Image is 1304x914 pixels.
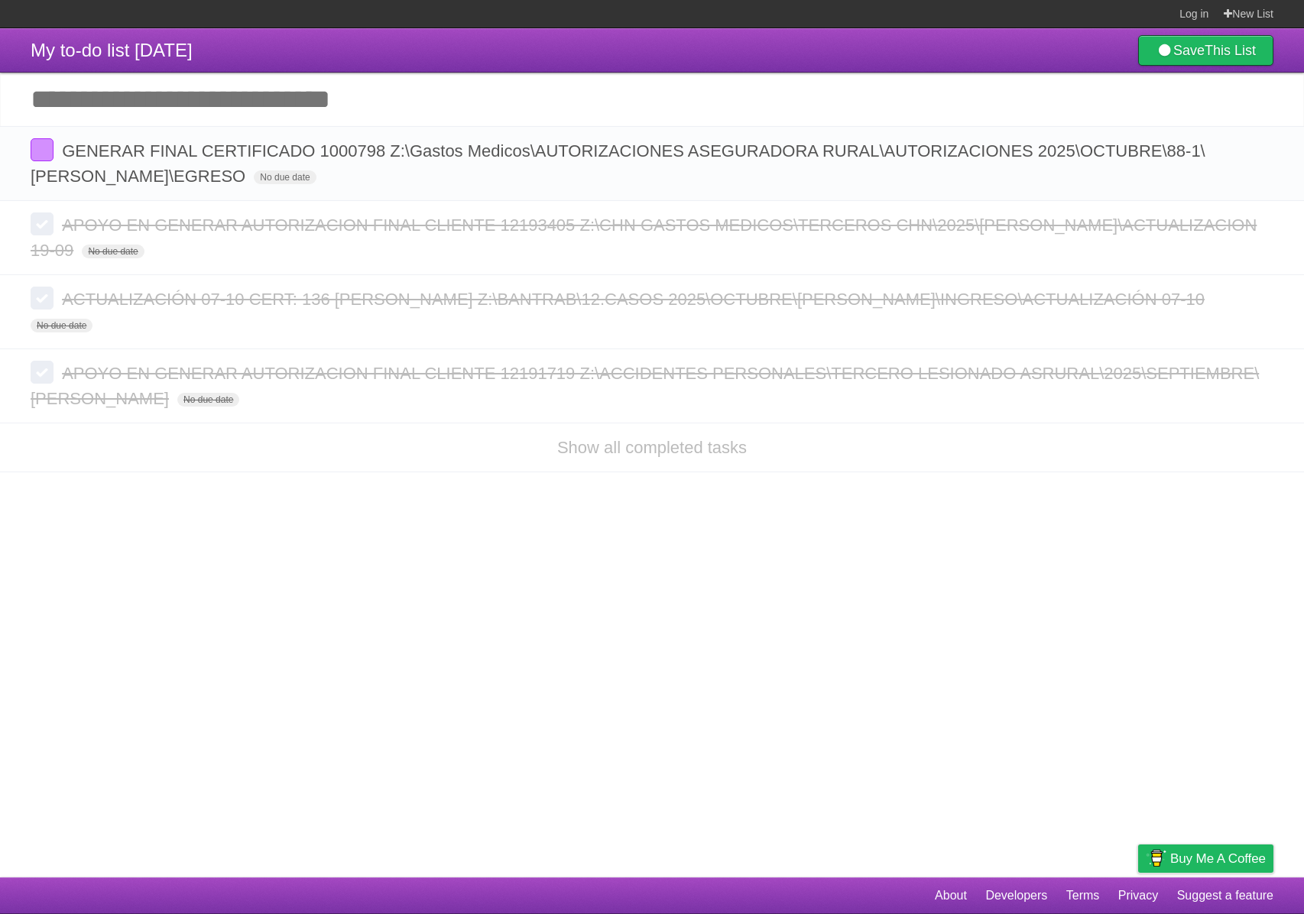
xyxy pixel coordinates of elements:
span: No due date [82,245,144,258]
a: Developers [985,881,1047,910]
a: Privacy [1118,881,1158,910]
span: APOYO EN GENERAR AUTORIZACION FINAL CLIENTE 12191719 Z:\ACCIDENTES PERSONALES\TERCERO LESIONADO A... [31,364,1259,408]
label: Done [31,212,54,235]
label: Done [31,138,54,161]
label: Done [31,287,54,310]
label: Done [31,361,54,384]
a: Suggest a feature [1177,881,1273,910]
img: Buy me a coffee [1146,845,1166,871]
span: APOYO EN GENERAR AUTORIZACION FINAL CLIENTE 12193405 Z:\CHN GASTOS MEDICOS\TERCEROS CHN\2025\[PER... [31,216,1257,260]
span: My to-do list [DATE] [31,40,193,60]
span: No due date [254,170,316,184]
a: About [935,881,967,910]
a: Show all completed tasks [557,438,747,457]
a: Buy me a coffee [1138,844,1273,873]
span: No due date [31,319,92,332]
a: Terms [1066,881,1100,910]
span: No due date [177,393,239,407]
a: SaveThis List [1138,35,1273,66]
span: ACTUALIZACIÓN 07-10 CERT: 136 [PERSON_NAME] Z:\BANTRAB\12.CASOS 2025\OCTUBRE\[PERSON_NAME]\INGRES... [62,290,1208,309]
span: Buy me a coffee [1170,845,1266,872]
span: GENERAR FINAL CERTIFICADO 1000798 Z:\Gastos Medicos\AUTORIZACIONES ASEGURADORA RURAL\AUTORIZACION... [31,141,1205,186]
b: This List [1205,43,1256,58]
